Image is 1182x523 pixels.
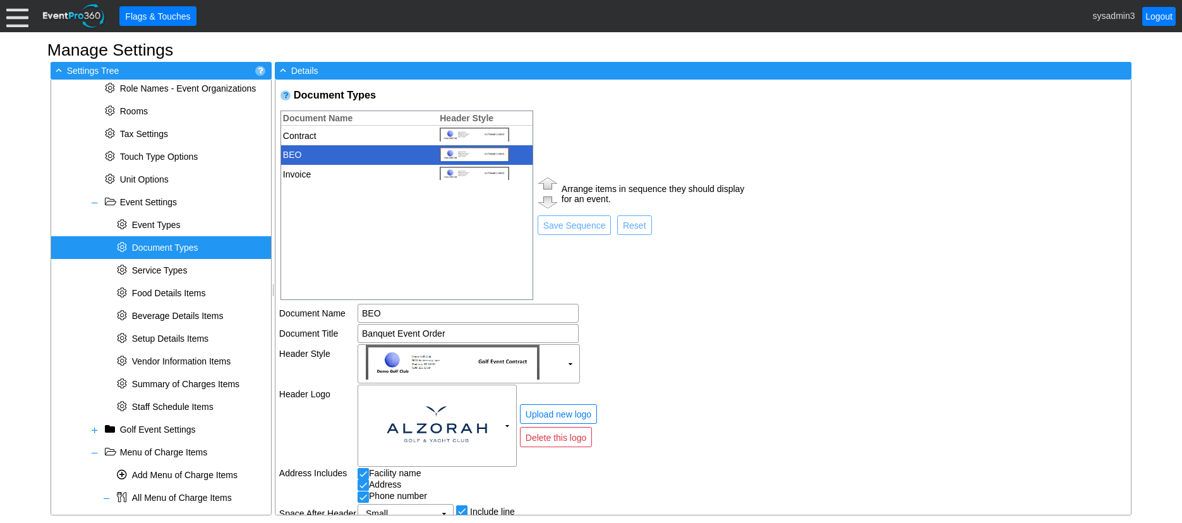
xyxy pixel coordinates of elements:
span: Flags & Touches [123,10,193,23]
span: All Menu of Charge Items [132,493,232,503]
span: Role Names - Event Organizations [120,83,256,93]
span: Setup Details Items [132,334,208,344]
a: Logout [1142,7,1176,26]
span: Settings Tree [67,66,119,76]
span: Beverage Details Items [132,311,224,321]
td: Header Style [279,344,356,383]
span: Small [366,507,388,520]
span: Summary of Charges Items [132,379,239,389]
td: Space After Header [279,504,356,523]
div: Facility name [358,468,745,479]
img: LogoAddressLeftTitleRight.jpg [440,167,509,181]
td: Document Title [279,324,356,343]
span: Document Types [132,243,198,253]
td: Contract [281,126,431,145]
span: Service Types [132,265,188,275]
img: EventPro360 [41,2,107,30]
div: Menu: Click or 'Crtl+M' to toggle menu open/close [6,5,28,27]
span: Reset [620,219,649,232]
span: Rooms [120,106,148,116]
span: Touch Type Options [120,152,198,162]
span: Tax Settings [120,129,168,139]
span: Golf Event Settings [120,424,196,435]
span: - [277,64,289,76]
td: Header Logo [279,385,356,467]
td: Address Includes [279,468,356,503]
th: Document Name [281,111,431,126]
img: Move the selected item down [536,194,560,212]
span: Delete this logo [523,430,589,443]
img: LogoAddressLeftTitleRight.jpg [440,128,509,141]
span: Add Menu of Charge Items [132,470,238,480]
th: Header Style [438,111,533,126]
td: Address Phone number [358,468,745,503]
span: Event Settings [120,197,177,207]
img: LogoAddressLeftTitleRight.jpg [440,147,509,161]
span: Event Types [132,220,181,230]
span: Details [291,66,318,76]
span: Upload new logo [523,407,594,421]
span: Staff Schedule Items [132,402,214,412]
span: Unit Options [120,174,169,184]
td: Invoice [281,165,431,184]
span: Save Sequence [541,219,608,232]
img: download.png [366,385,508,463]
span: - [53,64,64,76]
span: sysadmin3 [1093,10,1135,20]
span: Delete this logo [523,431,589,444]
span: Menu of Charge Items [120,447,208,457]
span: Flags & Touches [123,9,193,23]
td: Document Name [279,304,356,323]
span: Food Details Items [132,288,206,298]
h1: Manage Settings [47,42,1135,59]
img: LogoAddressLeftTitleRight.jpg [366,345,540,379]
span: Upload new logo [523,408,594,421]
span: Vendor Information Items [132,356,231,366]
img: Move the selected item up [536,174,560,192]
h2: Document Types [294,88,747,102]
div: Arrange items in sequence they should display for an event. [562,184,745,204]
td: BEO [281,145,431,165]
div: Include line [470,507,515,517]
